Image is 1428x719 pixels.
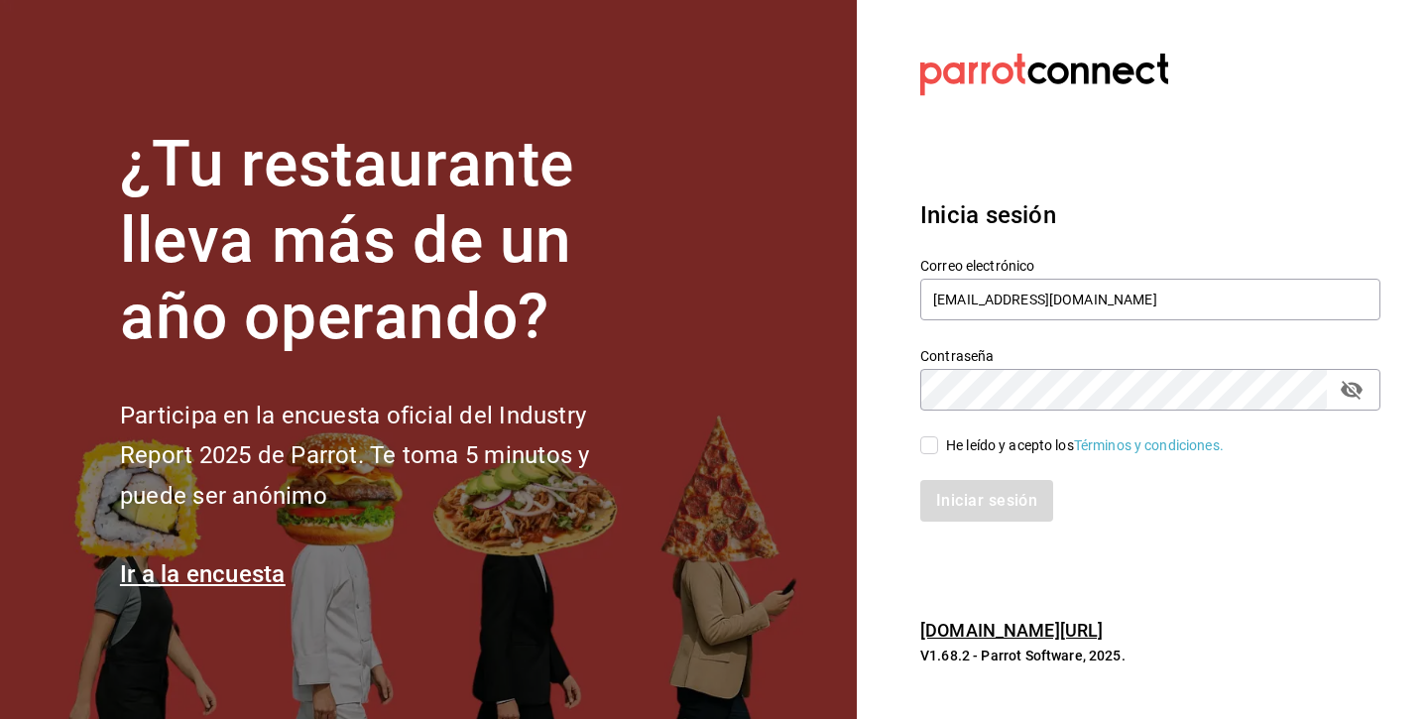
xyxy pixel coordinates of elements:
[920,620,1103,641] a: [DOMAIN_NAME][URL]
[920,197,1380,233] h3: Inicia sesión
[920,646,1380,665] p: V1.68.2 - Parrot Software, 2025.
[920,349,1380,363] label: Contraseña
[920,279,1380,320] input: Ingresa tu correo electrónico
[1335,373,1368,407] button: passwordField
[946,435,1224,456] div: He leído y acepto los
[1074,437,1224,453] a: Términos y condiciones.
[920,259,1380,273] label: Correo electrónico
[120,127,655,355] h1: ¿Tu restaurante lleva más de un año operando?
[120,560,286,588] a: Ir a la encuesta
[120,396,655,517] h2: Participa en la encuesta oficial del Industry Report 2025 de Parrot. Te toma 5 minutos y puede se...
